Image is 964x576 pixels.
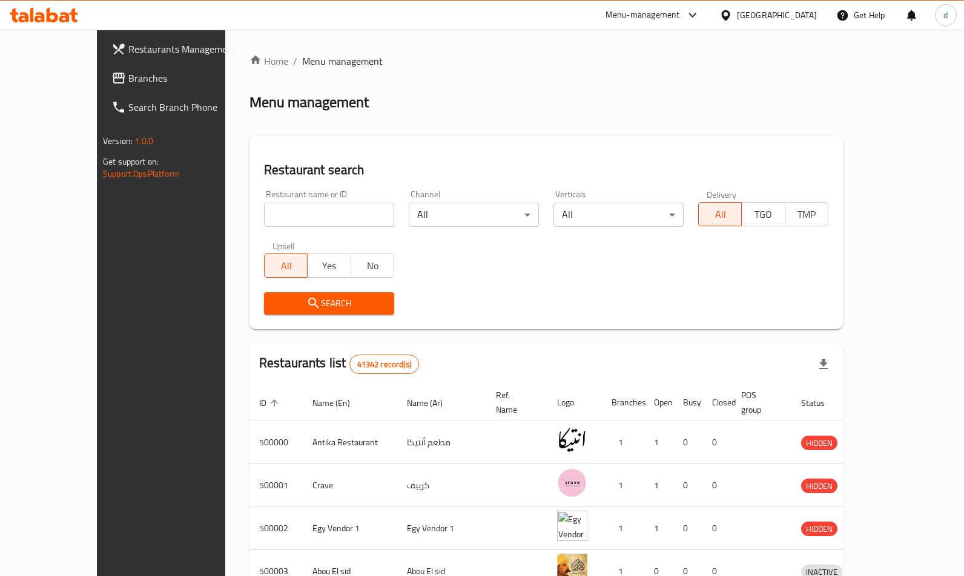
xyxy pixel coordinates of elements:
[801,396,840,410] span: Status
[264,161,828,179] h2: Restaurant search
[350,359,418,370] span: 41342 record(s)
[103,133,133,149] span: Version:
[801,522,837,536] div: HIDDEN
[801,436,837,450] div: HIDDEN
[307,254,351,278] button: Yes
[790,206,824,223] span: TMP
[702,464,731,507] td: 0
[351,254,394,278] button: No
[274,296,385,311] span: Search
[349,355,419,374] div: Total records count
[741,202,785,226] button: TGO
[312,396,366,410] span: Name (En)
[553,203,684,227] div: All
[801,479,837,493] span: HIDDEN
[673,384,702,421] th: Busy
[249,464,303,507] td: 500001
[272,241,295,250] label: Upsell
[409,203,539,227] div: All
[102,64,258,93] a: Branches
[303,464,397,507] td: Crave
[809,350,838,379] div: Export file
[747,206,780,223] span: TGO
[673,464,702,507] td: 0
[644,507,673,550] td: 1
[249,507,303,550] td: 500002
[673,421,702,464] td: 0
[606,8,680,22] div: Menu-management
[356,257,389,275] span: No
[737,8,817,22] div: [GEOGRAPHIC_DATA]
[264,254,308,278] button: All
[702,421,731,464] td: 0
[249,54,843,68] nav: breadcrumb
[741,388,777,417] span: POS group
[269,257,303,275] span: All
[302,54,383,68] span: Menu management
[397,507,486,550] td: Egy Vendor 1
[547,384,602,421] th: Logo
[128,71,248,85] span: Branches
[557,425,587,455] img: Antika Restaurant
[602,384,644,421] th: Branches
[102,34,258,64] a: Restaurants Management
[249,54,288,68] a: Home
[702,507,731,550] td: 0
[259,396,282,410] span: ID
[249,421,303,464] td: 500000
[557,511,587,541] img: Egy Vendor 1
[249,93,369,112] h2: Menu management
[801,522,837,536] span: HIDDEN
[707,190,737,198] label: Delivery
[673,507,702,550] td: 0
[698,202,742,226] button: All
[128,100,248,114] span: Search Branch Phone
[103,154,159,169] span: Get support on:
[303,507,397,550] td: Egy Vendor 1
[602,464,644,507] td: 1
[943,8,948,22] span: d
[128,42,248,56] span: Restaurants Management
[397,464,486,507] td: كرييف
[303,421,397,464] td: Antika Restaurant
[264,203,394,227] input: Search for restaurant name or ID..
[407,396,458,410] span: Name (Ar)
[644,464,673,507] td: 1
[264,292,394,315] button: Search
[103,166,180,182] a: Support.OpsPlatform
[496,388,533,417] span: Ref. Name
[557,468,587,498] img: Crave
[785,202,828,226] button: TMP
[602,421,644,464] td: 1
[602,507,644,550] td: 1
[702,384,731,421] th: Closed
[801,479,837,493] div: HIDDEN
[397,421,486,464] td: مطعم أنتيكا
[259,354,419,374] h2: Restaurants list
[801,436,837,450] span: HIDDEN
[644,421,673,464] td: 1
[102,93,258,122] a: Search Branch Phone
[134,133,153,149] span: 1.0.0
[293,54,297,68] li: /
[704,206,737,223] span: All
[312,257,346,275] span: Yes
[644,384,673,421] th: Open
